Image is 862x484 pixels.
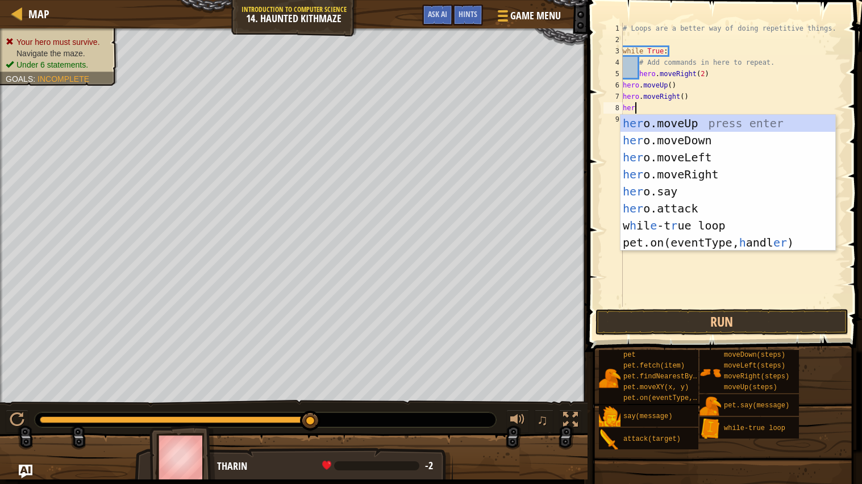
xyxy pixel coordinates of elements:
[699,362,721,383] img: portrait.png
[623,412,672,420] span: say(message)
[599,406,621,428] img: portrait.png
[537,411,548,428] span: ♫
[559,410,582,433] button: Toggle fullscreen
[603,102,623,114] div: 8
[603,91,623,102] div: 7
[6,74,33,84] span: Goals
[33,74,38,84] span: :
[6,410,28,433] button: Ctrl + P: Play
[603,114,623,125] div: 9
[623,383,689,391] span: pet.moveXY(x, y)
[19,465,32,478] button: Ask AI
[699,395,721,417] img: portrait.png
[506,410,529,433] button: Adjust volume
[428,9,447,19] span: Ask AI
[16,60,88,69] span: Under 6 statements.
[724,362,785,370] span: moveLeft(steps)
[596,309,848,335] button: Run
[6,36,109,48] li: Your hero must survive.
[724,424,785,432] span: while-true loop
[459,9,477,19] span: Hints
[603,80,623,91] div: 6
[724,383,777,391] span: moveUp(steps)
[425,458,433,473] span: -2
[603,45,623,57] div: 3
[599,429,621,450] img: portrait.png
[623,394,730,402] span: pet.on(eventType, handler)
[724,351,785,359] span: moveDown(steps)
[535,410,554,433] button: ♫
[16,49,85,58] span: Navigate the maze.
[322,461,433,471] div: health: -2 / 88
[699,418,721,440] img: portrait.png
[510,9,561,23] span: Game Menu
[623,351,636,359] span: pet
[23,6,49,22] a: Map
[489,5,568,31] button: Game Menu
[6,59,109,70] li: Under 6 statements.
[724,402,789,410] span: pet.say(message)
[623,373,734,381] span: pet.findNearestByType(type)
[16,37,100,47] span: Your hero must survive.
[603,23,623,34] div: 1
[599,368,621,389] img: portrait.png
[422,5,453,26] button: Ask AI
[603,57,623,68] div: 4
[603,34,623,45] div: 2
[6,48,109,59] li: Navigate the maze.
[623,435,681,443] span: attack(target)
[724,373,789,381] span: moveRight(steps)
[28,6,49,22] span: Map
[623,362,685,370] span: pet.fetch(item)
[603,68,623,80] div: 5
[38,74,89,84] span: Incomplete
[217,459,442,474] div: Tharin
